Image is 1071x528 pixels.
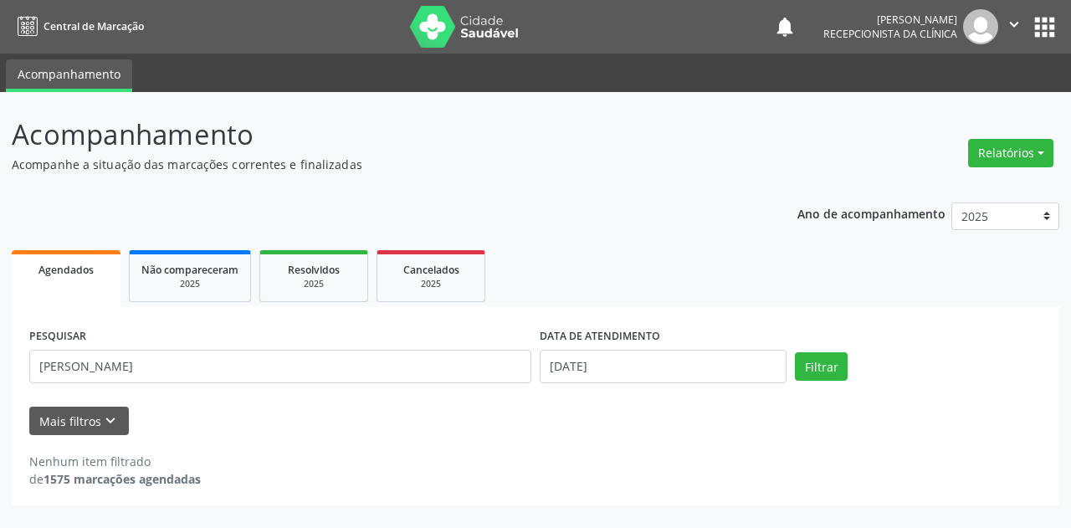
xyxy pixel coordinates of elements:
[968,139,1053,167] button: Relatórios
[540,324,660,350] label: DATA DE ATENDIMENTO
[141,263,238,277] span: Não compareceram
[44,471,201,487] strong: 1575 marcações agendadas
[1030,13,1059,42] button: apps
[12,156,745,173] p: Acompanhe a situação das marcações correntes e finalizadas
[389,278,473,290] div: 2025
[963,9,998,44] img: img
[29,453,201,470] div: Nenhum item filtrado
[403,263,459,277] span: Cancelados
[44,19,144,33] span: Central de Marcação
[288,263,340,277] span: Resolvidos
[29,470,201,488] div: de
[797,202,945,223] p: Ano de acompanhamento
[101,412,120,430] i: keyboard_arrow_down
[29,407,129,436] button: Mais filtroskeyboard_arrow_down
[795,352,848,381] button: Filtrar
[998,9,1030,44] button: 
[12,13,144,40] a: Central de Marcação
[540,350,787,383] input: Selecione um intervalo
[823,27,957,41] span: Recepcionista da clínica
[141,278,238,290] div: 2025
[29,350,531,383] input: Nome, CNS
[272,278,356,290] div: 2025
[1005,15,1023,33] i: 
[823,13,957,27] div: [PERSON_NAME]
[12,114,745,156] p: Acompanhamento
[6,59,132,92] a: Acompanhamento
[29,324,86,350] label: PESQUISAR
[773,15,797,38] button: notifications
[38,263,94,277] span: Agendados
